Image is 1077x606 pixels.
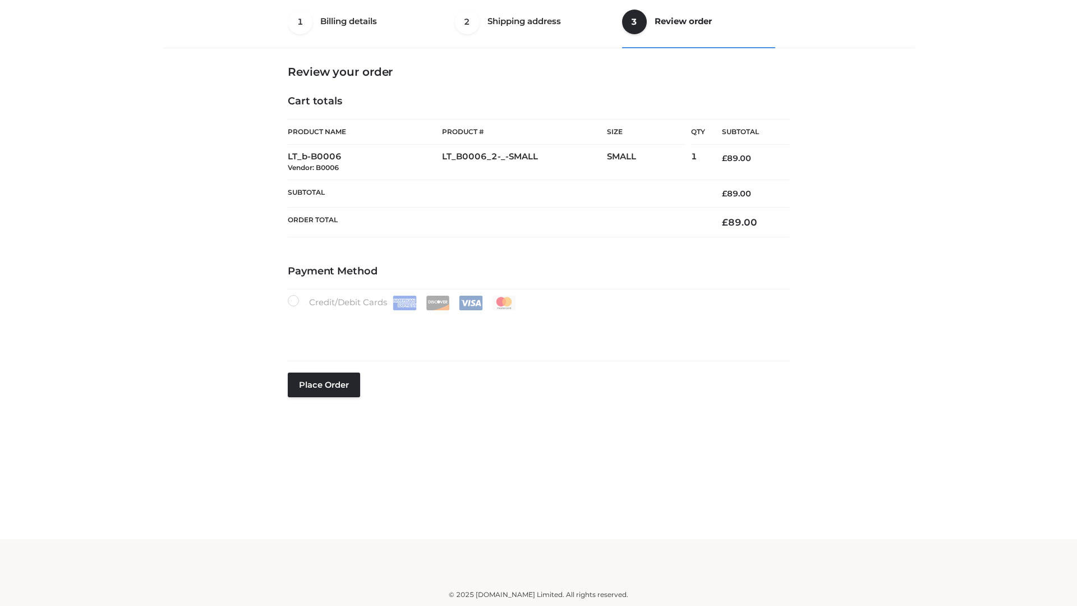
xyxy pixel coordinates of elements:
th: Product # [442,119,607,145]
small: Vendor: B0006 [288,163,339,172]
th: Product Name [288,119,442,145]
img: Mastercard [492,296,516,310]
label: Credit/Debit Cards [288,295,517,310]
div: © 2025 [DOMAIN_NAME] Limited. All rights reserved. [167,589,910,600]
h4: Payment Method [288,265,789,278]
bdi: 89.00 [722,189,751,199]
th: Subtotal [705,120,789,145]
td: LT_b-B0006 [288,145,442,180]
th: Qty [691,119,705,145]
span: £ [722,153,727,163]
th: Size [607,120,685,145]
td: LT_B0006_2-_-SMALL [442,145,607,180]
h3: Review your order [288,65,789,79]
img: Visa [459,296,483,310]
td: 1 [691,145,705,180]
th: Order Total [288,208,705,237]
bdi: 89.00 [722,153,751,163]
td: SMALL [607,145,691,180]
span: £ [722,217,728,228]
bdi: 89.00 [722,217,757,228]
button: Place order [288,373,360,397]
span: £ [722,189,727,199]
iframe: Secure payment input frame [286,308,787,349]
th: Subtotal [288,180,705,207]
img: Amex [393,296,417,310]
img: Discover [426,296,450,310]
h4: Cart totals [288,95,789,108]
